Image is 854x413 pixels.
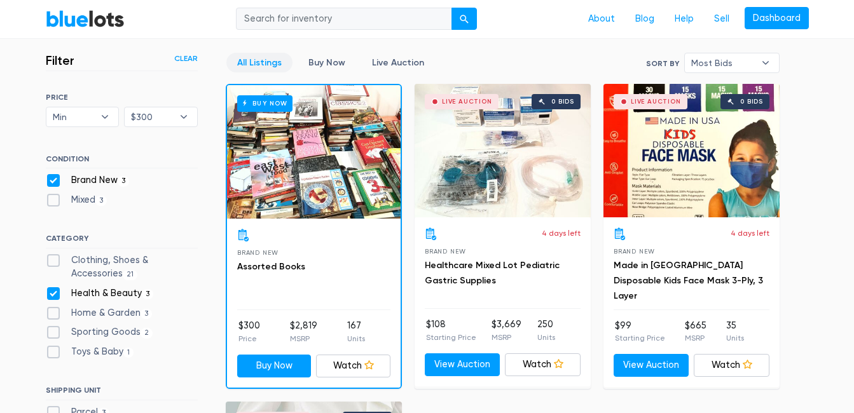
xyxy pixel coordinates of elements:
[685,332,706,344] p: MSRP
[704,7,740,31] a: Sell
[46,386,198,400] h6: SHIPPING UNIT
[537,318,555,343] li: 250
[238,333,260,344] p: Price
[614,354,689,377] a: View Auction
[46,93,198,102] h6: PRICE
[752,53,779,72] b: ▾
[92,107,118,126] b: ▾
[237,95,293,111] h6: Buy Now
[316,355,390,377] a: Watch
[53,107,95,126] span: Min
[726,319,744,344] li: 35
[347,319,365,344] li: 167
[170,107,197,126] b: ▾
[426,332,476,343] p: Starting Price
[685,319,706,344] li: $665
[298,53,356,72] a: Buy Now
[694,354,769,377] a: Watch
[290,333,317,344] p: MSRP
[614,260,763,301] a: Made in [GEOGRAPHIC_DATA] Disposable Kids Face Mask 3-Ply, 3 Layer
[537,332,555,343] p: Units
[131,107,173,126] span: $300
[615,332,665,344] p: Starting Price
[551,98,574,105] div: 0 bids
[631,98,681,105] div: Live Auction
[142,289,154,299] span: 3
[603,84,780,217] a: Live Auction 0 bids
[442,98,492,105] div: Live Auction
[46,306,153,320] label: Home & Garden
[118,176,130,186] span: 3
[361,53,435,72] a: Live Auction
[174,53,198,64] a: Clear
[123,348,134,358] span: 1
[46,154,198,168] h6: CONDITION
[237,355,312,377] a: Buy Now
[578,7,625,31] a: About
[740,98,763,105] div: 0 bids
[492,332,521,343] p: MSRP
[237,261,305,272] a: Assorted Books
[745,7,809,30] a: Dashboard
[46,173,130,187] label: Brand New
[426,318,476,343] li: $108
[141,328,153,338] span: 2
[691,53,755,72] span: Most Bids
[227,85,401,219] a: Buy Now
[731,227,769,239] p: 4 days left
[123,270,138,280] span: 21
[425,353,500,376] a: View Auction
[425,260,560,286] a: Healthcare Mixed Lot Pediatric Gastric Supplies
[46,254,198,281] label: Clothing, Shoes & Accessories
[347,333,365,344] p: Units
[290,319,317,344] li: $2,819
[615,319,665,344] li: $99
[726,332,744,344] p: Units
[625,7,665,31] a: Blog
[46,234,198,248] h6: CATEGORY
[95,196,107,206] span: 3
[665,7,704,31] a: Help
[646,58,679,69] label: Sort By
[238,319,260,344] li: $300
[46,345,134,359] label: Toys & Baby
[415,84,591,217] a: Live Auction 0 bids
[226,53,293,72] a: All Listings
[425,248,466,255] span: Brand New
[46,287,154,301] label: Health & Beauty
[542,227,581,239] p: 4 days left
[46,10,125,28] a: BlueLots
[505,353,581,376] a: Watch
[46,53,74,68] h3: Filter
[614,248,655,255] span: Brand New
[237,249,279,256] span: Brand New
[492,318,521,343] li: $3,669
[46,193,107,207] label: Mixed
[141,309,153,319] span: 3
[46,325,153,339] label: Sporting Goods
[236,8,452,30] input: Search for inventory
